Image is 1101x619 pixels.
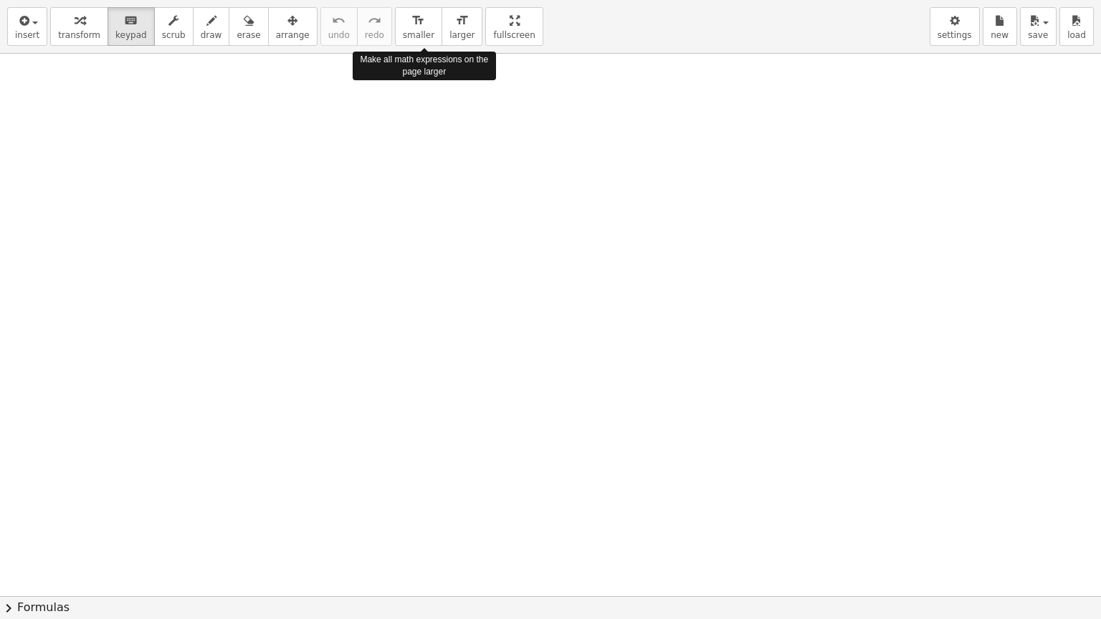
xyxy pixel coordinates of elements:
[332,12,345,29] i: undo
[115,30,147,40] span: keypad
[991,30,1009,40] span: new
[193,7,230,46] button: draw
[320,7,358,46] button: undoundo
[124,12,138,29] i: keyboard
[1059,7,1094,46] button: load
[930,7,980,46] button: settings
[268,7,318,46] button: arrange
[485,7,543,46] button: fullscreen
[58,30,100,40] span: transform
[237,30,260,40] span: erase
[365,30,384,40] span: redo
[162,30,186,40] span: scrub
[7,7,47,46] button: insert
[50,7,108,46] button: transform
[455,12,469,29] i: format_size
[368,12,381,29] i: redo
[1028,30,1048,40] span: save
[353,52,496,80] div: Make all math expressions on the page larger
[276,30,310,40] span: arrange
[201,30,222,40] span: draw
[403,30,434,40] span: smaller
[493,30,535,40] span: fullscreen
[15,30,39,40] span: insert
[938,30,972,40] span: settings
[229,7,268,46] button: erase
[154,7,194,46] button: scrub
[108,7,155,46] button: keyboardkeypad
[1020,7,1057,46] button: save
[983,7,1017,46] button: new
[1067,30,1086,40] span: load
[328,30,350,40] span: undo
[442,7,482,46] button: format_sizelarger
[449,30,475,40] span: larger
[395,7,442,46] button: format_sizesmaller
[357,7,392,46] button: redoredo
[411,12,425,29] i: format_size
